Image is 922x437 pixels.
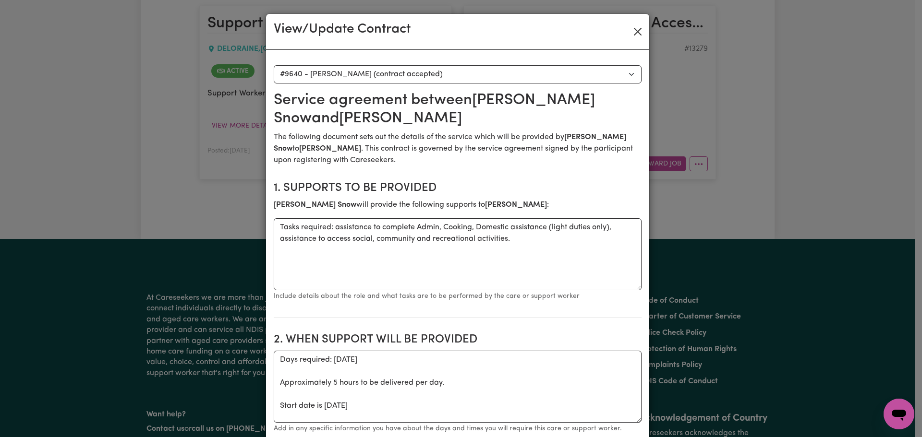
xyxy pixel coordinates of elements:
[299,145,361,153] b: [PERSON_NAME]
[274,293,580,300] small: Include details about the role and what tasks are to be performed by the care or support worker
[274,201,356,209] b: [PERSON_NAME] Snow
[274,91,642,128] h2: Service agreement between [PERSON_NAME] Snow and [PERSON_NAME]
[274,218,642,290] textarea: Tasks required: assistance to complete Admin, Cooking, Domestic assistance (light duties only), a...
[274,425,622,432] small: Add in any specific information you have about the days and times you will require this care or s...
[274,22,411,38] h3: View/Update Contract
[274,181,642,195] h2: 1. Supports to be provided
[274,333,642,347] h2: 2. When support will be provided
[630,24,645,39] button: Close
[274,351,642,423] textarea: Days required: [DATE] Approximately 5 hours to be delivered per day. Start date is [DATE]
[274,131,642,166] p: The following document sets out the details of the service which will be provided by to . This co...
[274,199,642,211] p: will provide the following supports to :
[884,399,914,429] iframe: Button to launch messaging window
[485,201,547,209] b: [PERSON_NAME]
